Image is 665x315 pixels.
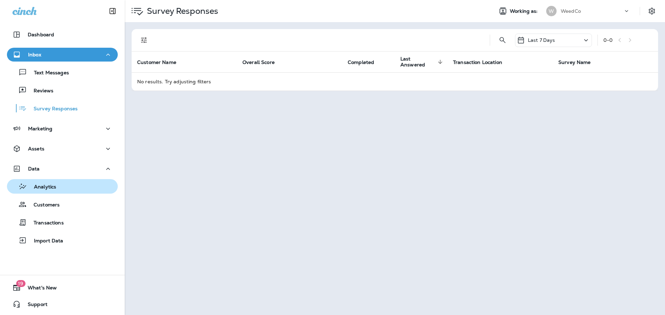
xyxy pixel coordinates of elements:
[242,59,275,65] span: Overall Score
[348,59,383,65] span: Completed
[7,233,118,248] button: Import Data
[144,6,218,16] p: Survey Responses
[400,56,445,68] span: Last Answered
[510,8,539,14] span: Working as:
[7,179,118,194] button: Analytics
[28,146,44,151] p: Assets
[28,126,52,131] p: Marketing
[7,65,118,80] button: Text Messages
[27,88,53,94] p: Reviews
[28,32,54,37] p: Dashboard
[242,59,284,65] span: Overall Score
[137,59,176,65] span: Customer Name
[103,4,122,18] button: Collapse Sidebar
[28,166,40,172] p: Data
[27,70,69,76] p: Text Messages
[27,202,60,209] p: Customers
[603,37,613,43] div: 0 - 0
[7,197,118,212] button: Customers
[137,59,185,65] span: Customer Name
[27,184,56,191] p: Analytics
[137,33,151,47] button: Filters
[558,59,591,65] span: Survey Name
[27,238,63,244] p: Import Data
[7,297,118,311] button: Support
[7,162,118,176] button: Data
[27,220,64,226] p: Transactions
[561,8,581,14] p: WeedCo
[400,56,436,68] span: Last Answered
[558,59,600,65] span: Survey Name
[348,59,374,65] span: Completed
[7,28,118,41] button: Dashboard
[7,215,118,230] button: Transactions
[7,83,118,98] button: Reviews
[7,101,118,115] button: Survey Responses
[546,6,557,16] div: W
[7,48,118,62] button: Inbox
[496,33,509,47] button: Search Survey Responses
[528,37,555,43] p: Last 7 Days
[16,280,25,287] span: 19
[7,122,118,136] button: Marketing
[27,106,78,112] p: Survey Responses
[7,142,118,156] button: Assets
[453,59,502,65] span: Transaction Location
[21,285,57,293] span: What's New
[7,281,118,295] button: 19What's New
[28,52,41,57] p: Inbox
[132,72,658,91] td: No results. Try adjusting filters
[646,5,658,17] button: Settings
[21,302,47,310] span: Support
[453,59,511,65] span: Transaction Location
